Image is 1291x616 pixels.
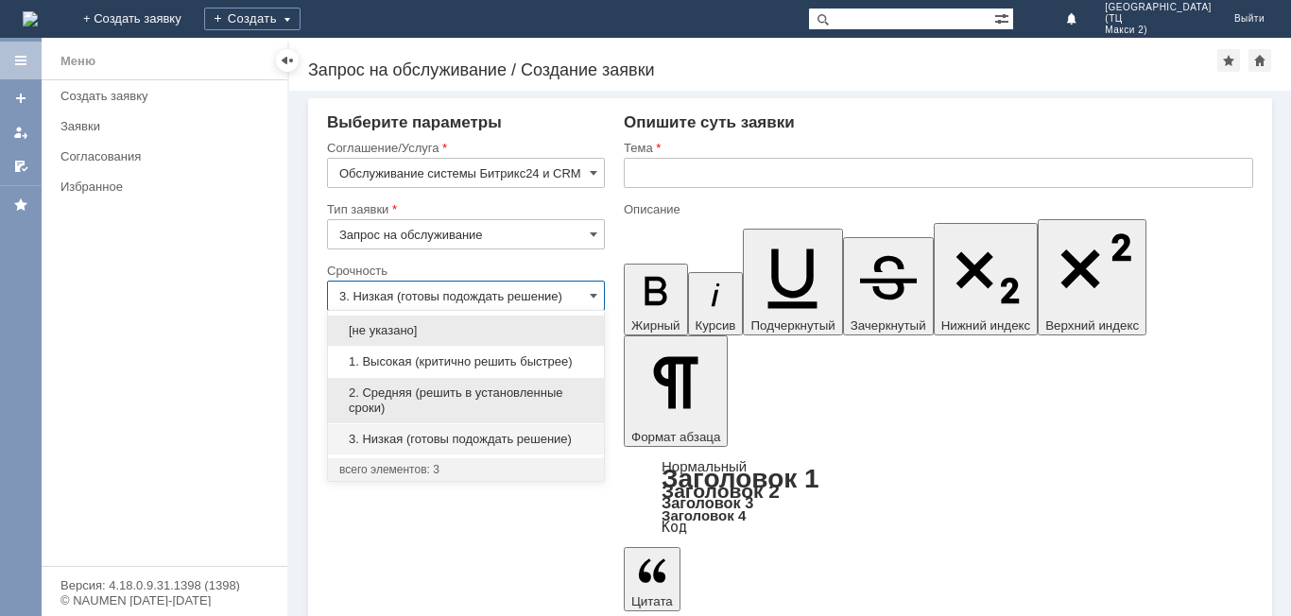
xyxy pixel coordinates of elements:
[327,203,601,215] div: Тип заявки
[1105,2,1212,13] span: [GEOGRAPHIC_DATA]
[1038,219,1146,335] button: Верхний индекс
[1248,49,1271,72] div: Сделать домашней страницей
[662,507,746,523] a: Заголовок 4
[339,354,593,369] span: 1. Высокая (критично решить быстрее)
[743,229,842,335] button: Подчеркнутый
[60,594,268,607] div: © NAUMEN [DATE]-[DATE]
[60,50,95,73] div: Меню
[339,323,593,338] span: [не указано]
[631,594,673,608] span: Цитата
[204,8,301,30] div: Создать
[662,494,753,511] a: Заголовок 3
[624,113,795,131] span: Опишите суть заявки
[696,318,736,333] span: Курсив
[631,318,680,333] span: Жирный
[662,458,747,474] a: Нормальный
[688,272,744,335] button: Курсив
[1217,49,1240,72] div: Добавить в избранное
[750,318,835,333] span: Подчеркнутый
[308,60,1217,79] div: Запрос на обслуживание / Создание заявки
[662,480,780,502] a: Заголовок 2
[1105,25,1212,36] span: Макси 2)
[53,81,284,111] a: Создать заявку
[327,142,601,154] div: Соглашение/Услуга
[662,464,819,493] a: Заголовок 1
[6,83,36,113] a: Создать заявку
[60,89,276,103] div: Создать заявку
[60,180,255,194] div: Избранное
[60,119,276,133] div: Заявки
[23,11,38,26] a: Перейти на домашнюю страницу
[624,142,1249,154] div: Тема
[1105,13,1212,25] span: (ТЦ
[624,335,728,447] button: Формат абзаца
[994,9,1013,26] span: Расширенный поиск
[631,430,720,444] span: Формат абзаца
[1045,318,1139,333] span: Верхний индекс
[53,142,284,171] a: Согласования
[60,149,276,163] div: Согласования
[339,385,593,416] span: 2. Средняя (решить в установленные сроки)
[851,318,926,333] span: Зачеркнутый
[934,223,1039,335] button: Нижний индекс
[23,11,38,26] img: logo
[941,318,1031,333] span: Нижний индекс
[843,237,934,335] button: Зачеркнутый
[327,265,601,277] div: Срочность
[276,49,299,72] div: Скрыть меню
[60,579,268,591] div: Версия: 4.18.0.9.31.1398 (1398)
[6,117,36,147] a: Мои заявки
[339,462,593,477] div: всего элементов: 3
[339,432,593,447] span: 3. Низкая (готовы подождать решение)
[662,519,687,536] a: Код
[624,264,688,335] button: Жирный
[53,111,284,141] a: Заявки
[624,460,1253,534] div: Формат абзаца
[624,203,1249,215] div: Описание
[327,113,502,131] span: Выберите параметры
[6,151,36,181] a: Мои согласования
[624,547,680,611] button: Цитата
